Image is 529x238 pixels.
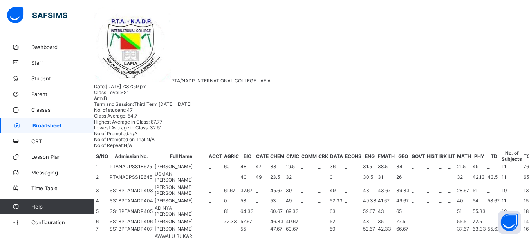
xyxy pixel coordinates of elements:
[472,184,486,196] td: 51
[96,218,108,225] td: 6
[487,197,500,204] td: 58.67
[149,125,162,131] span: 32.51
[396,171,410,183] td: 26
[439,197,447,204] td: _
[94,113,126,119] span: Class Average:
[318,205,329,217] td: _
[457,225,471,232] td: 37.67
[154,197,208,204] td: [PERSON_NAME]
[285,150,300,162] th: CIVIC
[154,205,208,217] td: ADINYA [PERSON_NAME]
[411,218,426,225] td: _
[411,205,426,217] td: _
[255,225,269,232] td: _
[94,131,129,136] span: No of Promoted:
[501,197,522,204] td: 11
[301,218,317,225] td: _
[329,225,344,232] td: 59
[501,171,522,183] td: 11
[411,225,426,232] td: _
[457,171,471,183] td: 32
[472,225,486,232] td: 63.33
[301,184,317,196] td: _
[270,171,285,183] td: 23.5
[255,150,269,162] th: CATE
[96,205,108,217] td: 5
[31,219,94,225] span: Configuration
[208,163,223,170] td: _
[255,184,269,196] td: _
[224,225,239,232] td: _
[318,197,329,204] td: _
[329,150,344,162] th: DATA
[208,171,223,183] td: _
[255,197,269,204] td: _
[104,95,107,101] span: B
[318,225,329,232] td: _
[154,218,208,225] td: [PERSON_NAME]
[457,205,471,217] td: 51
[329,205,344,217] td: 63
[106,84,146,89] span: [DATE] 7:37:59 pm
[240,184,255,196] td: 37.67
[270,225,285,232] td: 47.67
[377,197,395,204] td: 41.67
[285,184,300,196] td: 39
[224,197,239,204] td: 0
[448,197,456,204] td: _
[109,225,153,232] td: SS1BPTANADP407
[208,150,223,162] th: ACCT
[472,163,486,170] td: 49
[94,84,106,89] span: Date:
[501,163,522,170] td: 11
[154,225,208,232] td: [PERSON_NAME]
[363,171,377,183] td: 30.5
[208,225,223,232] td: _
[439,225,447,232] td: _
[426,184,438,196] td: _
[285,225,300,232] td: 60.67
[270,205,285,217] td: 60.67
[96,163,108,170] td: 1
[94,89,121,95] span: Class Level:
[31,75,94,82] span: Student
[96,171,108,183] td: 2
[96,150,108,162] th: S/NO
[270,218,285,225] td: 46.33
[270,197,285,204] td: 53
[94,142,124,148] span: No of Repeat:
[171,78,271,84] span: PTA/NADP INTERNATIONAL COLLEGE LAFIA
[301,197,317,204] td: _
[240,218,255,225] td: 57.67
[270,184,285,196] td: 45.67
[224,205,239,217] td: 81
[426,150,438,162] th: HIST
[318,150,329,162] th: CRK
[96,184,108,196] td: 3
[94,136,146,142] span: No of Promoted on Trial:
[255,205,269,217] td: _
[363,205,377,217] td: 52.67
[363,163,377,170] td: 31.5
[457,197,471,204] td: 40
[439,184,447,196] td: _
[301,150,317,162] th: COMM
[109,197,153,204] td: SS1BPTANADP404
[472,205,486,217] td: 55.33
[345,150,362,162] th: ECONS
[240,150,255,162] th: BIO
[154,184,208,196] td: [PERSON_NAME] [PERSON_NAME]
[457,150,471,162] th: MATH
[318,171,329,183] td: _
[31,60,94,66] span: Staff
[129,131,137,136] span: N/A
[345,225,362,232] td: _
[487,150,500,162] th: TD
[426,205,438,217] td: _
[329,197,344,204] td: 52.33
[109,150,153,162] th: Admission No.
[285,197,300,204] td: 49
[426,171,438,183] td: _
[345,205,362,217] td: _
[94,107,126,113] span: No. of student:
